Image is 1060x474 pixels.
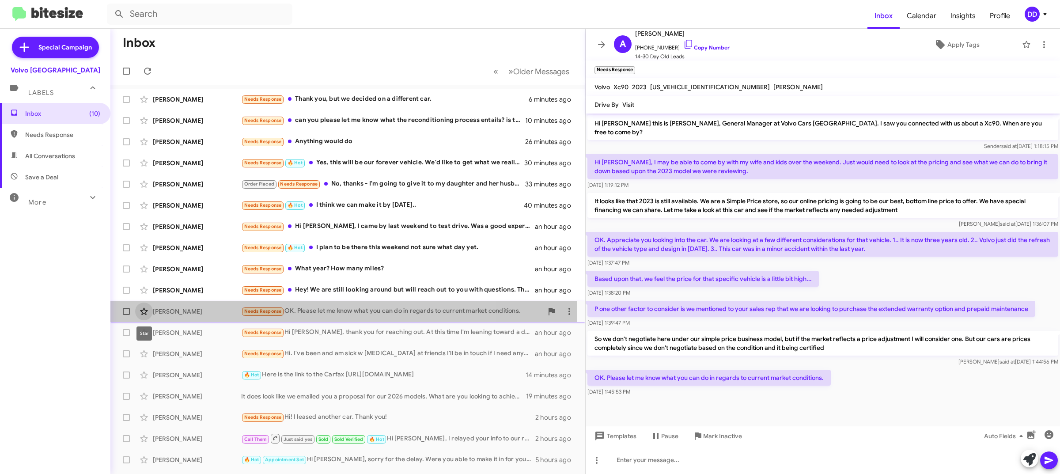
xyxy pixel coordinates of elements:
button: Templates [586,428,644,444]
div: [PERSON_NAME] [153,180,241,189]
div: Hi! I leased another car. Thank you! [241,412,535,422]
nav: Page navigation example [488,62,575,80]
span: Auto Fields [984,428,1026,444]
p: Based upon that, we feel the price for that specific vehicle is a little bit high... [587,271,819,287]
span: Special Campaign [38,43,92,52]
div: No, thanks - I'm going to give it to my daughter and her husband [241,179,525,189]
span: Sender [DATE] 1:18:15 PM [984,143,1058,149]
span: 🔥 Hot [288,245,303,250]
p: It looks like that 2023 is still available. We are a Simple Price store, so our online pricing is... [587,193,1058,218]
span: 🔥 Hot [244,457,259,463]
div: [PERSON_NAME] [153,222,241,231]
div: an hour ago [535,222,578,231]
div: [PERSON_NAME] [153,349,241,358]
div: [PERSON_NAME] [153,371,241,379]
div: I plan to be there this weekend not sure what day yet. [241,243,535,253]
span: Apply Tags [947,37,980,53]
a: Inbox [867,3,900,29]
p: So we don't negotiate here under our simple price business model, but if the market reflects a pr... [587,331,1058,356]
span: Templates [593,428,636,444]
div: [PERSON_NAME] [153,434,241,443]
span: 2023 [632,83,647,91]
span: Appointment Set [265,457,304,463]
div: [PERSON_NAME] [153,243,241,252]
div: 5 hours ago [535,455,578,464]
span: Needs Response [25,130,100,139]
a: Calendar [900,3,943,29]
button: Pause [644,428,685,444]
span: [PERSON_NAME] [DATE] 1:36:07 PM [959,220,1058,227]
p: P one other factor to consider is we mentioned to your sales rep that we are looking to purchase ... [587,301,1035,317]
a: Insights [943,3,983,29]
span: Needs Response [244,351,282,356]
span: Mark Inactive [703,428,742,444]
span: Order Placed [244,181,274,187]
div: 10 minutes ago [525,116,578,125]
span: Needs Response [244,308,282,314]
div: Star [136,326,152,341]
div: Yes, this will be our forever vehicle. We'd like to get what we really want. Is there anyway you ... [241,158,525,168]
span: [DATE] 1:38:20 PM [587,289,630,296]
div: [PERSON_NAME] [153,307,241,316]
span: (10) [89,109,100,118]
h1: Inbox [123,36,155,50]
div: DD [1025,7,1040,22]
div: an hour ago [535,328,578,337]
div: 19 minutes ago [526,392,578,401]
p: OK. Please let me know what you can do in regards to current market conditions. [587,370,831,386]
span: [DATE] 1:45:53 PM [587,388,630,395]
span: Needs Response [244,414,282,420]
div: [PERSON_NAME] [153,328,241,337]
span: A [620,37,626,51]
button: Apply Tags [895,37,1018,53]
span: [PERSON_NAME] [635,28,730,39]
button: DD [1017,7,1050,22]
span: [DATE] 1:19:12 PM [587,182,628,188]
div: [PERSON_NAME] [153,413,241,422]
span: Sold Verified [334,436,363,442]
div: Hi [PERSON_NAME], I came by last weekend to test drive. Was a good experience; I'm looking into o... [241,221,535,231]
span: 🔥 Hot [244,372,259,378]
div: [PERSON_NAME] [153,265,241,273]
div: 30 minutes ago [525,159,578,167]
div: Hi [PERSON_NAME], thank you for reaching out. At this time I'm leaning toward a different car fro... [241,327,535,337]
input: Search [107,4,292,25]
small: Needs Response [594,66,635,74]
span: said at [1001,143,1017,149]
span: Visit [622,101,634,109]
div: 14 minutes ago [526,371,578,379]
span: Needs Response [244,202,282,208]
span: Volvo [594,83,610,91]
span: Needs Response [280,181,318,187]
div: OK. Please let me know what you can do in regards to current market conditions. [241,306,543,316]
button: Auto Fields [977,428,1033,444]
span: Needs Response [244,330,282,335]
span: Needs Response [244,224,282,229]
p: Hi [PERSON_NAME], I may be able to come by with my wife and kids over the weekend. Just would nee... [587,154,1058,179]
span: Just said yes [284,436,313,442]
div: I think we can make it by [DATE].. [241,200,525,210]
div: [PERSON_NAME] [153,116,241,125]
div: [PERSON_NAME] [153,159,241,167]
div: 2 hours ago [535,413,578,422]
div: Here is the link to the Carfax [URL][DOMAIN_NAME] [241,370,526,380]
span: 🔥 Hot [369,436,384,442]
div: an hour ago [535,243,578,252]
div: an hour ago [535,349,578,358]
div: [PERSON_NAME] [153,455,241,464]
div: 6 minutes ago [529,95,578,104]
span: Needs Response [244,266,282,272]
span: Drive By [594,101,619,109]
span: Labels [28,89,54,97]
span: Older Messages [513,67,569,76]
span: [DATE] 1:39:47 PM [587,319,630,326]
div: [PERSON_NAME] [153,95,241,104]
span: » [508,66,513,77]
span: [PERSON_NAME] [DATE] 1:44:56 PM [958,358,1058,365]
div: can you please let me know what the reconditioning process entails? is the car damaged in any way? [241,115,525,125]
a: Copy Number [683,44,730,51]
div: Volvo [GEOGRAPHIC_DATA] [11,66,100,75]
div: 40 minutes ago [525,201,578,210]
